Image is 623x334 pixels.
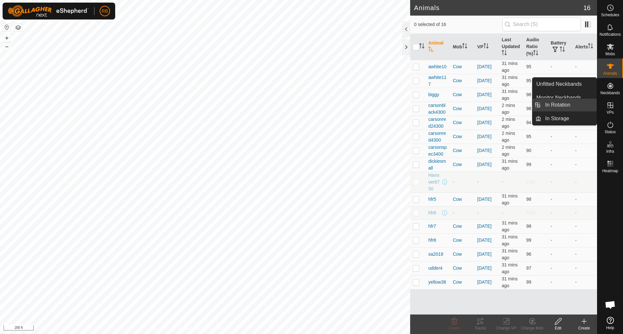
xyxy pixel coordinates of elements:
[102,8,108,15] span: RB
[600,91,620,95] span: Neckbands
[428,223,436,230] span: hfr7
[548,192,572,206] td: -
[532,98,597,111] li: In Rotation
[483,44,489,49] p-sorticon: Activate to sort
[600,32,621,36] span: Notifications
[526,64,531,69] span: 95
[573,192,597,206] td: -
[502,75,518,87] span: 28 Aug 2025, 9:02 pm
[548,144,572,158] td: -
[502,51,507,56] p-sorticon: Activate to sort
[477,179,479,185] app-display-virtual-paddock-transition: -
[502,276,518,288] span: 28 Aug 2025, 9:02 pm
[526,134,531,139] span: 95
[548,206,572,219] td: -
[426,34,450,60] th: Animal
[453,147,472,154] div: Cow
[541,112,597,125] a: In Storage
[477,279,492,285] a: [DATE]
[14,24,22,32] button: Map Layers
[526,106,531,111] span: 98
[605,52,615,56] span: Mobs
[526,179,535,185] span: TBD
[548,130,572,144] td: -
[477,162,492,167] a: [DATE]
[462,44,467,49] p-sorticon: Activate to sort
[453,161,472,168] div: Cow
[602,169,618,173] span: Heatmap
[606,326,614,330] span: Help
[601,13,619,17] span: Schedules
[502,117,515,129] span: 28 Aug 2025, 9:31 pm
[428,47,434,53] p-sorticon: Activate to sort
[502,131,515,143] span: 28 Aug 2025, 9:31 pm
[475,34,499,60] th: VP
[428,74,447,88] span: awhite117
[573,206,597,219] td: -
[502,234,518,246] span: 28 Aug 2025, 9:02 pm
[548,233,572,247] td: -
[541,98,597,111] a: In Rotation
[548,60,572,74] td: -
[606,149,614,153] span: Infra
[526,265,531,271] span: 97
[453,77,472,84] div: Cow
[605,130,616,134] span: Status
[453,91,472,98] div: Cow
[477,197,492,202] a: [DATE]
[467,325,493,331] div: Tracks
[548,158,572,172] td: -
[499,34,523,60] th: Last Updated
[453,265,472,272] div: Cow
[548,74,572,88] td: -
[179,326,204,331] a: Privacy Policy
[8,5,89,17] img: Gallagher Logo
[477,251,492,257] a: [DATE]
[502,248,518,260] span: 28 Aug 2025, 9:02 pm
[583,3,591,13] span: 16
[502,103,515,115] span: 28 Aug 2025, 9:31 pm
[526,238,531,243] span: 99
[573,34,597,60] th: Alerts
[477,224,492,229] a: [DATE]
[548,34,572,60] th: Battery
[477,148,492,153] a: [DATE]
[477,120,492,125] a: [DATE]
[428,196,436,203] span: hfr5
[477,64,492,69] a: [DATE]
[453,105,472,112] div: Cow
[603,71,617,75] span: Animals
[414,4,583,12] h2: Animals
[601,295,620,315] a: Open chat
[428,144,447,158] span: carsonspec3400
[3,34,11,42] button: +
[428,279,446,286] span: yellow38
[519,325,545,331] div: Change Mob
[428,237,436,244] span: hfr8
[502,61,518,73] span: 28 Aug 2025, 9:02 pm
[419,44,424,49] p-sorticon: Activate to sort
[526,78,531,83] span: 95
[428,91,439,98] span: biggy
[573,158,597,172] td: -
[502,145,515,157] span: 28 Aug 2025, 9:31 pm
[573,219,597,233] td: -
[532,91,597,104] a: Monitor Neckbands
[532,112,597,125] li: In Storage
[477,134,492,139] a: [DATE]
[449,326,460,330] span: Delete
[573,261,597,275] td: -
[493,325,519,331] div: Change VP
[428,116,447,130] span: carsonred24300
[3,43,11,50] button: –
[477,78,492,83] a: [DATE]
[502,89,518,101] span: 28 Aug 2025, 9:02 pm
[477,238,492,243] a: [DATE]
[212,326,231,331] a: Contact Us
[526,197,531,202] span: 98
[571,325,597,331] div: Create
[453,133,472,140] div: Cow
[560,47,565,53] p-sorticon: Activate to sort
[606,110,614,114] span: VPs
